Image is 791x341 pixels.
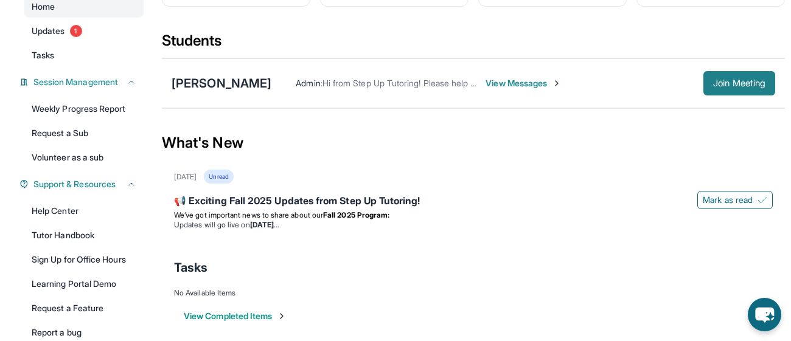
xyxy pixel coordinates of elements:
[24,44,144,66] a: Tasks
[703,194,753,206] span: Mark as read
[32,25,65,37] span: Updates
[697,191,773,209] button: Mark as read
[24,224,144,246] a: Tutor Handbook
[172,75,271,92] div: [PERSON_NAME]
[174,210,323,219] span: We’ve got important news to share about our
[296,78,322,88] span: Admin :
[32,49,54,61] span: Tasks
[552,78,562,88] img: Chevron-Right
[323,210,389,219] strong: Fall 2025 Program:
[32,1,55,13] span: Home
[174,259,207,276] span: Tasks
[703,71,775,95] button: Join Meeting
[29,178,136,190] button: Support & Resources
[174,220,773,230] li: Updates will go live on
[24,200,144,222] a: Help Center
[24,146,144,168] a: Volunteer as a sub
[24,297,144,319] a: Request a Feature
[33,76,118,88] span: Session Management
[24,273,144,295] a: Learning Portal Demo
[748,298,781,331] button: chat-button
[24,20,144,42] a: Updates1
[486,77,562,89] span: View Messages
[204,170,233,184] div: Unread
[70,25,82,37] span: 1
[174,288,773,298] div: No Available Items
[174,172,197,182] div: [DATE]
[24,249,144,270] a: Sign Up for Office Hours
[250,220,279,229] strong: [DATE]
[24,98,144,120] a: Weekly Progress Report
[33,178,116,190] span: Support & Resources
[713,80,765,87] span: Join Meeting
[758,195,767,205] img: Mark as read
[24,122,144,144] a: Request a Sub
[162,116,785,170] div: What's New
[29,76,136,88] button: Session Management
[162,31,785,58] div: Students
[184,310,287,322] button: View Completed Items
[174,193,773,210] div: 📢 Exciting Fall 2025 Updates from Step Up Tutoring!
